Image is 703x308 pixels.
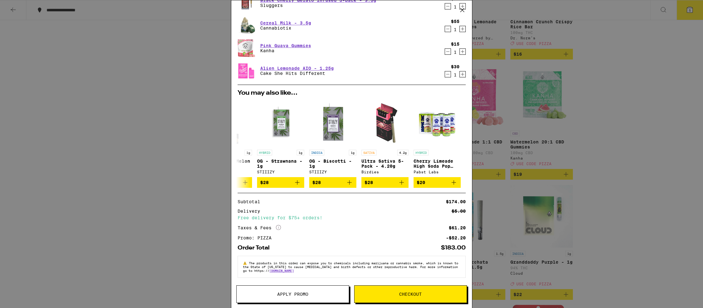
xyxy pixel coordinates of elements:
[399,292,422,296] span: Checkout
[238,62,255,80] img: Cake She Hits Different - Alien Lemonade AIO - 1.25g
[445,71,451,77] button: Decrement
[257,99,304,177] a: Open page for OG - Strawnana - 1g from STIIIZY
[260,43,311,48] a: Pink Guava Gummies
[297,150,304,155] p: 1g
[238,245,274,251] div: Order Total
[309,150,324,155] p: INDICA
[260,180,269,185] span: $28
[361,159,409,169] p: Ultra Sativa 5-Pack - 4.20g
[354,285,467,303] button: Checkout
[445,3,451,9] button: Decrement
[451,72,459,77] div: 1
[361,99,409,147] img: Birdies - Ultra Sativa 5-Pack - 4.20g
[459,26,466,32] button: Increment
[349,150,356,155] p: 1g
[451,42,459,47] div: $15
[445,26,451,32] button: Decrement
[238,209,265,213] div: Delivery
[236,285,349,303] button: Apply Promo
[452,209,466,213] div: $5.00
[451,50,459,55] div: 1
[238,90,466,96] h2: You may also like...
[243,261,458,272] span: The products in this order can expose you to chemicals including marijuana or cannabis smoke, whi...
[414,177,461,188] button: Add to bag
[451,4,459,9] div: 1
[238,39,255,58] img: Kanha - Pink Guava Gummies
[449,226,466,230] div: $61.20
[414,150,429,155] p: HYBRID
[238,225,281,231] div: Taxes & Fees
[257,177,304,188] button: Add to bag
[414,99,461,177] a: Open page for Cherry Limeade High Soda Pop 25mg - 4 Pack from Pabst Labs
[257,170,304,174] div: STIIIZY
[459,48,466,55] button: Increment
[451,27,459,32] div: 1
[260,71,334,76] p: Cake She Hits Different
[451,19,459,24] div: $55
[260,25,311,31] p: Cannabiotix
[397,150,409,155] p: 4.2g
[309,99,356,147] img: STIIIZY - OG - Biscotti - 1g
[309,99,356,177] a: Open page for OG - Biscotti - 1g from STIIIZY
[459,71,466,77] button: Increment
[417,180,425,185] span: $20
[361,170,409,174] div: Birdies
[361,177,409,188] button: Add to bag
[257,159,304,169] p: OG - Strawnana - 1g
[446,199,466,204] div: $174.00
[257,150,272,155] p: HYBRID
[260,20,311,25] a: Cereal Milk - 3.5g
[243,261,249,265] span: ⚠️
[238,236,276,240] div: Promo: PIZZA
[451,64,459,69] div: $30
[277,292,308,296] span: Apply Promo
[244,150,252,155] p: 1g
[238,199,265,204] div: Subtotal
[446,236,466,240] div: -$52.20
[414,159,461,169] p: Cherry Limeade High Soda Pop 25mg - 4 Pack
[309,177,356,188] button: Add to bag
[312,180,321,185] span: $28
[445,48,451,55] button: Decrement
[238,17,255,34] img: Cannabiotix - Cereal Milk - 3.5g
[260,48,311,53] p: Kanha
[260,3,376,8] p: Sluggers
[365,180,373,185] span: $28
[260,66,334,71] a: Alien Lemonade AIO - 1.25g
[441,245,466,251] div: $183.00
[361,99,409,177] a: Open page for Ultra Sativa 5-Pack - 4.20g from Birdies
[414,170,461,174] div: Pabst Labs
[269,269,294,272] a: [DOMAIN_NAME]
[309,159,356,169] p: OG - Biscotti - 1g
[257,99,304,147] img: STIIIZY - OG - Strawnana - 1g
[238,216,466,220] div: Free delivery for $75+ orders!
[414,99,461,147] img: Pabst Labs - Cherry Limeade High Soda Pop 25mg - 4 Pack
[309,170,356,174] div: STIIIZY
[361,150,376,155] p: SATIVA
